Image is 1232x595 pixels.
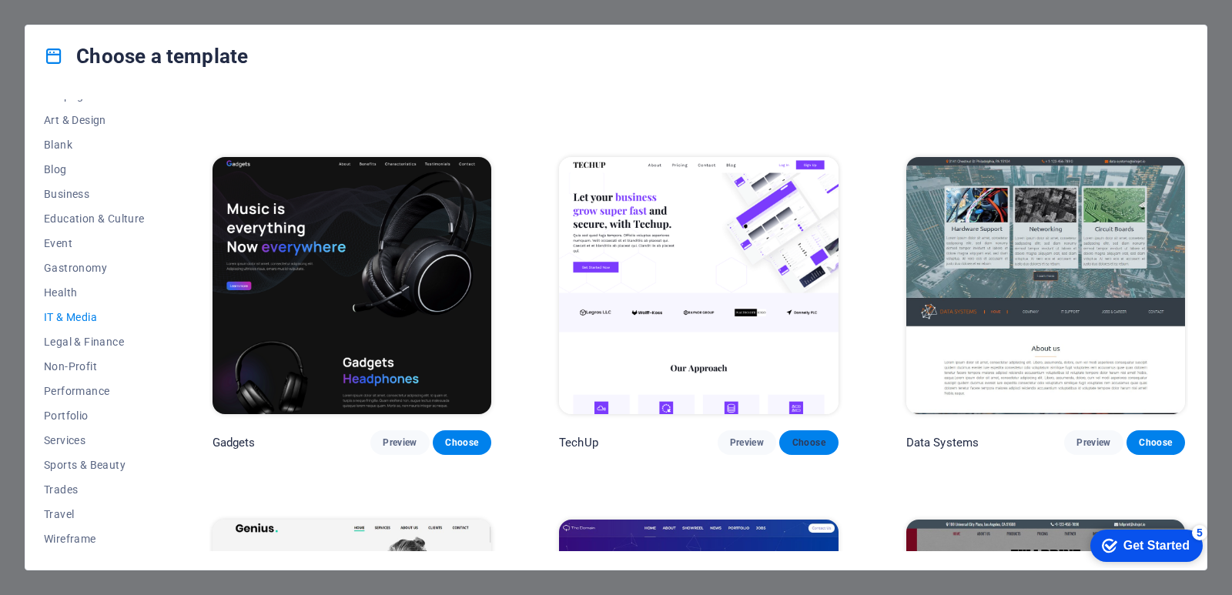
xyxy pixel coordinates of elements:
[44,502,145,526] button: Travel
[44,360,145,373] span: Non-Profit
[44,428,145,453] button: Services
[779,430,838,455] button: Choose
[44,231,145,256] button: Event
[44,212,145,225] span: Education & Culture
[445,436,479,449] span: Choose
[44,329,145,354] button: Legal & Finance
[1127,430,1185,455] button: Choose
[114,3,129,18] div: 5
[44,114,145,126] span: Art & Design
[44,459,145,471] span: Sports & Beauty
[44,237,145,249] span: Event
[44,286,145,299] span: Health
[559,435,598,450] p: TechUp
[44,280,145,305] button: Health
[44,483,145,496] span: Trades
[44,379,145,403] button: Performance
[45,17,112,31] div: Get Started
[718,430,776,455] button: Preview
[906,435,979,450] p: Data Systems
[44,157,145,182] button: Blog
[44,533,145,545] span: Wireframe
[44,139,145,151] span: Blank
[44,434,145,446] span: Services
[44,108,145,132] button: Art & Design
[12,8,125,40] div: Get Started 5 items remaining, 0% complete
[1076,436,1110,449] span: Preview
[383,436,417,449] span: Preview
[44,385,145,397] span: Performance
[44,477,145,502] button: Trades
[44,206,145,231] button: Education & Culture
[213,435,256,450] p: Gadgets
[44,44,248,69] h4: Choose a template
[44,336,145,348] span: Legal & Finance
[433,430,491,455] button: Choose
[1064,430,1123,455] button: Preview
[44,305,145,329] button: IT & Media
[44,188,145,200] span: Business
[44,508,145,520] span: Travel
[906,157,1185,414] img: Data Systems
[44,256,145,280] button: Gastronomy
[730,436,764,449] span: Preview
[792,436,825,449] span: Choose
[370,430,429,455] button: Preview
[44,403,145,428] button: Portfolio
[44,182,145,206] button: Business
[44,262,145,274] span: Gastronomy
[44,354,145,379] button: Non-Profit
[559,157,838,414] img: TechUp
[44,311,145,323] span: IT & Media
[44,409,145,422] span: Portfolio
[213,157,491,414] img: Gadgets
[44,453,145,477] button: Sports & Beauty
[44,526,145,551] button: Wireframe
[44,132,145,157] button: Blank
[1139,436,1173,449] span: Choose
[44,163,145,175] span: Blog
